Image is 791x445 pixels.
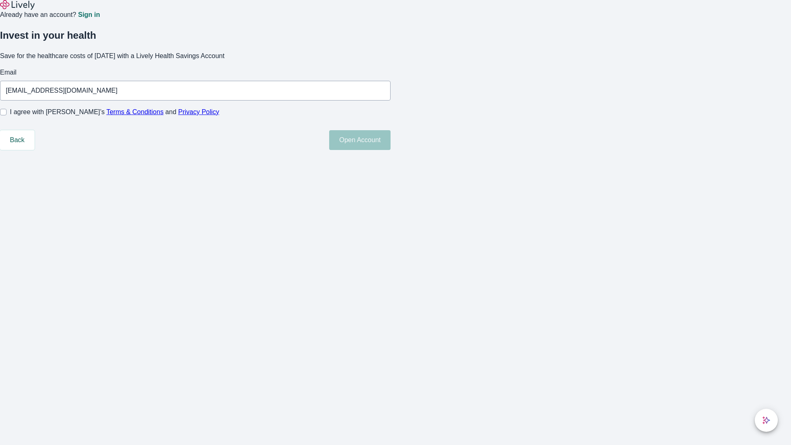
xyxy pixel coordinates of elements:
button: chat [755,409,778,432]
span: I agree with [PERSON_NAME]’s and [10,107,219,117]
svg: Lively AI Assistant [762,416,770,424]
a: Privacy Policy [178,108,220,115]
a: Sign in [78,12,100,18]
a: Terms & Conditions [106,108,164,115]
